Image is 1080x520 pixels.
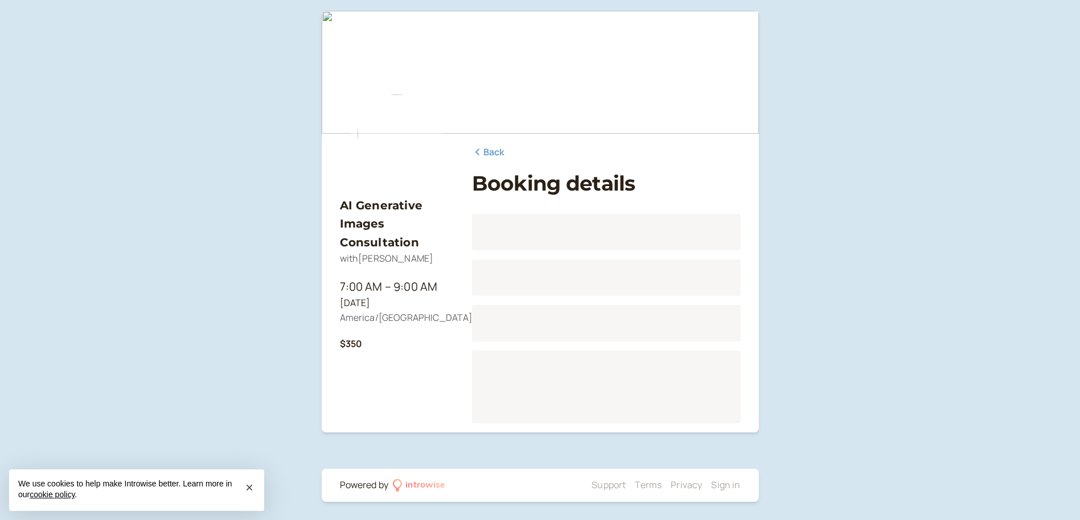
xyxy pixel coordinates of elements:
[340,337,363,350] b: $350
[340,278,454,296] div: 7:00 AM – 9:00 AM
[405,478,445,493] div: introwise
[472,214,741,250] div: Loading...
[245,480,253,495] span: ×
[592,478,626,491] a: Support
[30,490,75,499] a: cookie policy
[9,469,264,511] div: We use cookies to help make Introwise better. Learn more in our .
[393,478,446,493] a: introwise
[671,478,702,491] a: Privacy
[240,478,258,497] button: Close this notice
[472,171,741,196] h1: Booking details
[340,296,454,311] div: [DATE]
[472,350,741,423] div: Loading...
[472,305,741,341] div: Loading...
[340,311,454,325] div: America/[GEOGRAPHIC_DATA]
[340,252,434,265] span: with [PERSON_NAME]
[340,196,454,251] h3: AI Generative Images Consultation
[472,145,505,160] a: Back
[635,478,662,491] a: Terms
[472,259,741,296] div: Loading...
[711,478,740,491] a: Sign in
[340,478,389,493] div: Powered by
